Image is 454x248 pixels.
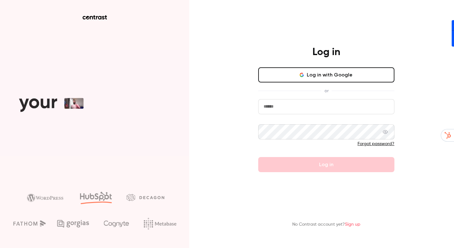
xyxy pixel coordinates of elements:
p: No Contrast account yet? [292,221,360,228]
a: Sign up [345,222,360,227]
h4: Log in [312,46,340,59]
img: decagon [126,194,164,201]
span: or [321,87,332,94]
a: Forgot password? [358,142,394,146]
button: Log in with Google [258,67,394,82]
